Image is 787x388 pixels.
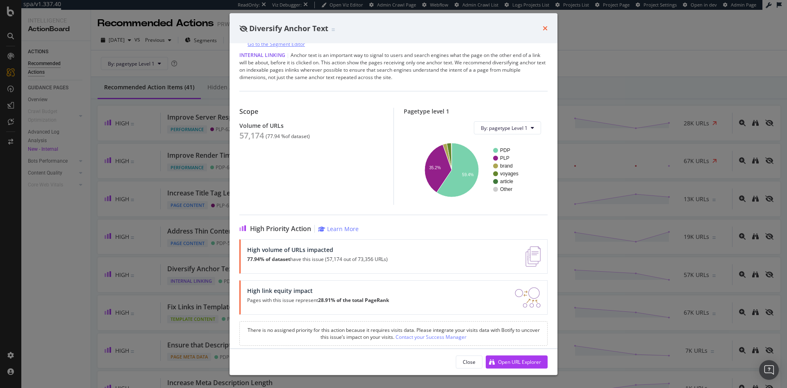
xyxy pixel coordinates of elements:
button: Open URL Explorer [486,355,548,368]
svg: A chart. [410,141,537,198]
div: eye-slash [239,25,248,32]
div: High volume of URLs impacted [247,246,388,253]
text: 35.2% [429,166,440,170]
div: modal [230,13,557,375]
text: voyages [500,171,519,177]
div: times [543,23,548,34]
div: High link equity impact [247,287,389,294]
a: Go to the Segment Editor [248,40,305,48]
span: High Priority Action [250,225,311,233]
a: Contact your Success Manager [394,334,466,340]
span: | [287,52,289,59]
text: 59.4% [462,172,473,177]
p: Pages with this issue represent [247,297,389,303]
span: Internal Linking [239,52,285,59]
text: article [500,179,513,184]
button: By: pagetype Level 1 [474,121,541,134]
text: PDP [500,147,510,153]
strong: 77.94% of dataset [247,256,290,263]
strong: 28.91% of the total PageRank [318,297,389,304]
text: Other [500,186,512,192]
img: e5DMFwAAAABJRU5ErkJggg== [525,246,541,267]
div: Open URL Explorer [498,358,541,365]
a: Learn More [318,225,359,233]
div: Open Intercom Messenger [759,360,779,380]
span: By: pagetype Level 1 [481,124,528,131]
div: Volume of URLs [239,122,384,129]
img: Equal [332,28,335,31]
div: Close [463,358,475,365]
div: 57,174 [239,131,264,141]
div: Learn More [327,225,359,233]
div: Pagetype level 1 [404,108,548,115]
div: There is no assigned priority for this action because it requires visits data. Please integrate y... [239,321,548,346]
div: Scope [239,108,384,116]
text: PLP [500,155,510,161]
div: ( 77.94 % of dataset ) [266,134,310,139]
p: have this issue (57,174 out of 73,356 URLs) [247,256,388,262]
text: brand [500,163,513,169]
button: Close [456,355,482,368]
span: Diversify Anchor Text [249,23,328,33]
img: DDxVyA23.png [515,287,541,308]
div: Anchor text is an important way to signal to users and search engines what the page on the other ... [239,52,548,81]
